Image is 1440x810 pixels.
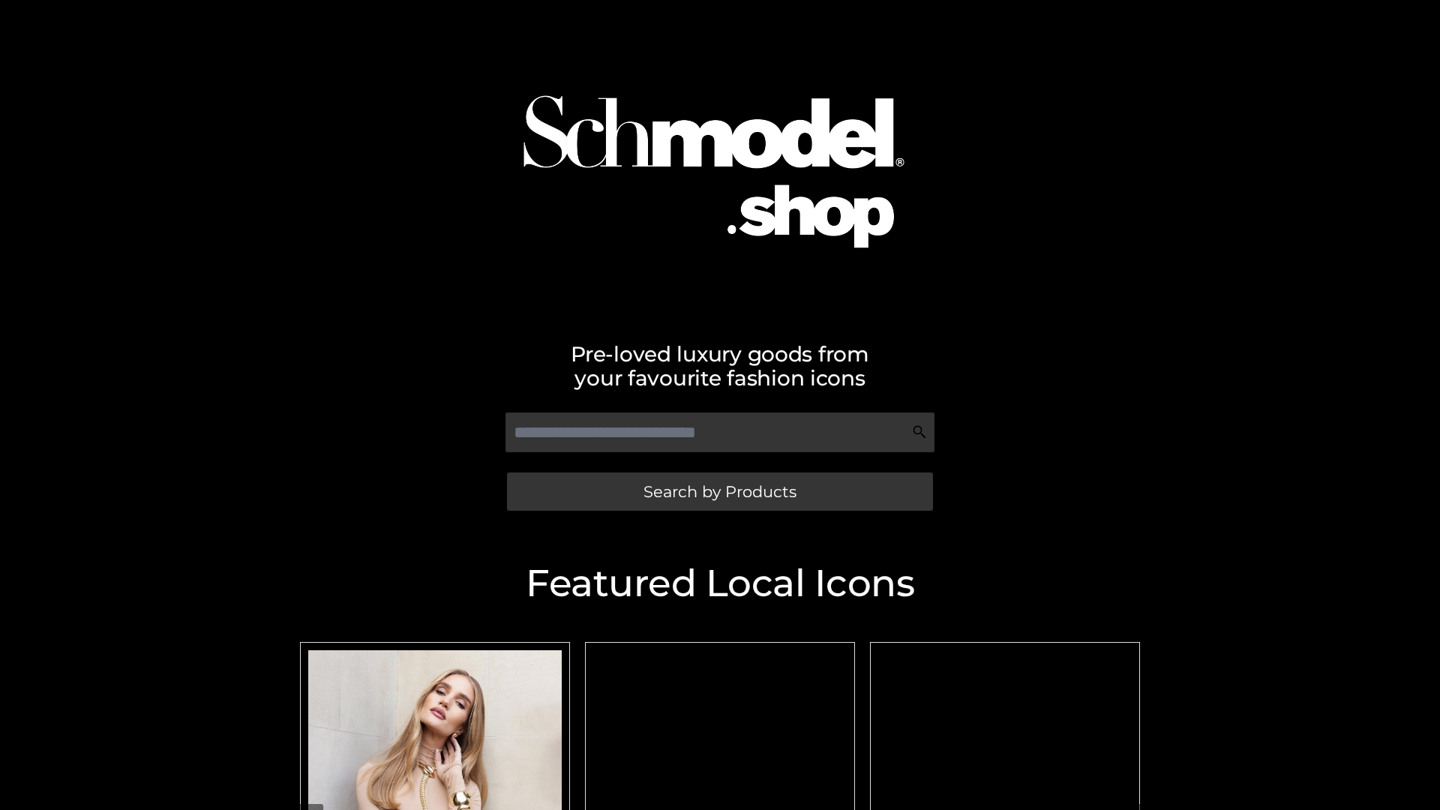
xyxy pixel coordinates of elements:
img: Search Icon [912,424,927,439]
a: Search by Products [507,472,933,511]
h2: Pre-loved luxury goods from your favourite fashion icons [292,342,1147,390]
span: Search by Products [643,484,796,499]
h2: Featured Local Icons​ [292,565,1147,602]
